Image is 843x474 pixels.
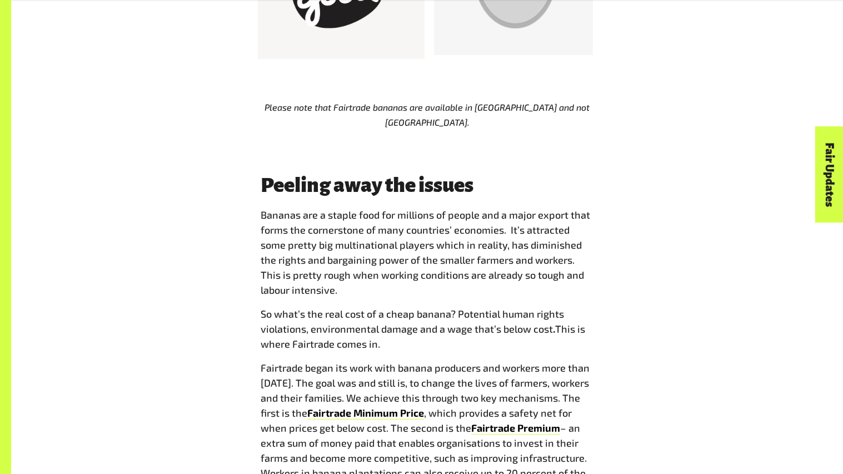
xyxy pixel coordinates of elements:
[553,323,555,335] b: .
[261,362,590,419] span: Fairtrade began its work with banana producers and workers more than [DATE]. The goal was and sti...
[307,407,424,419] a: Fairtrade Minimum Price
[261,308,564,335] span: So what’s the real cost of a cheap banana? Potential human rights violations, environmental damag...
[265,102,590,127] span: Please note that Fairtrade bananas are available in [GEOGRAPHIC_DATA] and not [GEOGRAPHIC_DATA].
[471,422,560,434] a: Fairtrade Premium
[261,174,594,196] h3: Peeling away the issues
[261,209,590,296] span: Bananas are a staple food for millions of people and a major export that forms the cornerstone of...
